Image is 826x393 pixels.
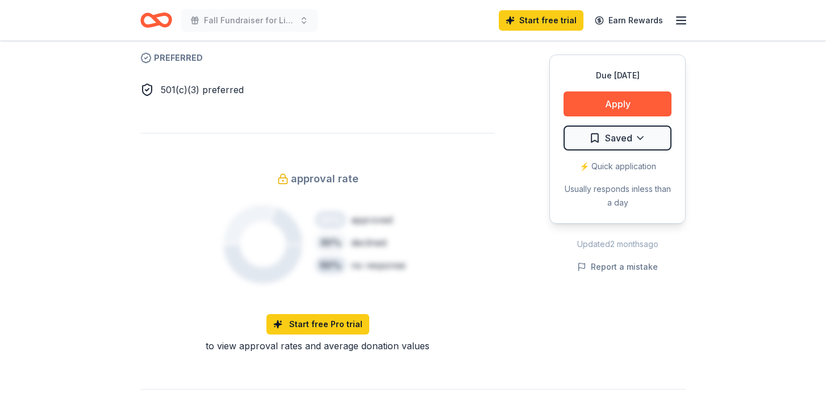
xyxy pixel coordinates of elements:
div: Updated 2 months ago [549,237,686,251]
div: 30 % [315,233,347,252]
span: Saved [605,131,632,145]
span: 501(c)(3) preferred [161,84,244,95]
button: Fall Fundraiser for Lincoln Park Dance Team [181,9,318,32]
span: Fall Fundraiser for Lincoln Park Dance Team [204,14,295,27]
a: Start free trial [499,10,583,31]
div: 20 % [315,211,347,229]
a: Home [140,7,172,34]
button: Report a mistake [577,260,658,274]
div: no response [351,258,406,272]
div: declined [351,236,386,249]
span: approval rate [291,170,358,188]
div: Usually responds in less than a day [564,182,671,210]
a: Start free Pro trial [266,314,369,335]
span: Preferred [140,51,495,65]
button: Saved [564,126,671,150]
div: Due [DATE] [564,69,671,82]
div: to view approval rates and average donation values [140,339,495,353]
a: Earn Rewards [588,10,670,31]
button: Apply [564,91,671,116]
div: ⚡️ Quick application [564,160,671,173]
div: approved [351,213,393,227]
div: 50 % [315,256,347,274]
